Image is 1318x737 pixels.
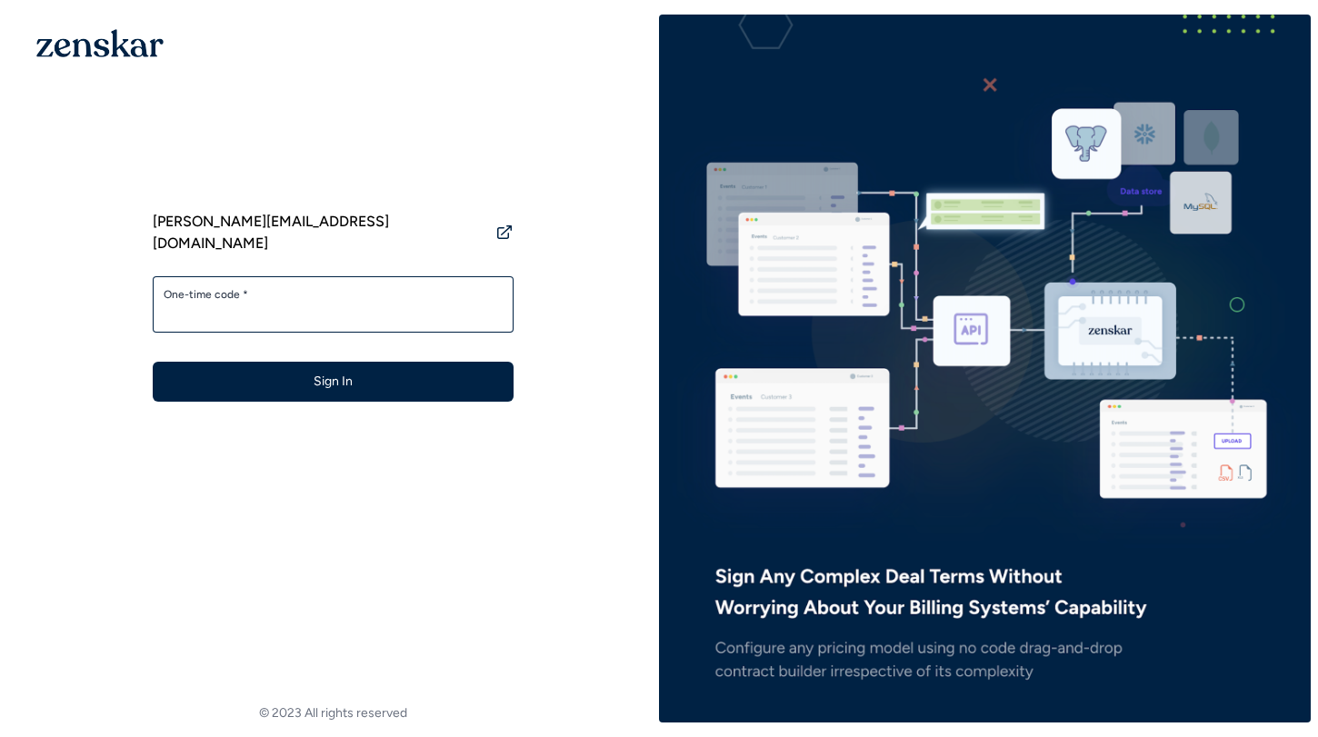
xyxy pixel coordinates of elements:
footer: © 2023 All rights reserved [7,704,659,722]
button: Sign In [153,362,514,402]
span: [PERSON_NAME][EMAIL_ADDRESS][DOMAIN_NAME] [153,211,488,254]
img: 1OGAJ2xQqyY4LXKgY66KYq0eOWRCkrZdAb3gUhuVAqdWPZE9SRJmCz+oDMSn4zDLXe31Ii730ItAGKgCKgCCgCikA4Av8PJUP... [36,29,164,57]
label: One-time code * [164,287,503,302]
